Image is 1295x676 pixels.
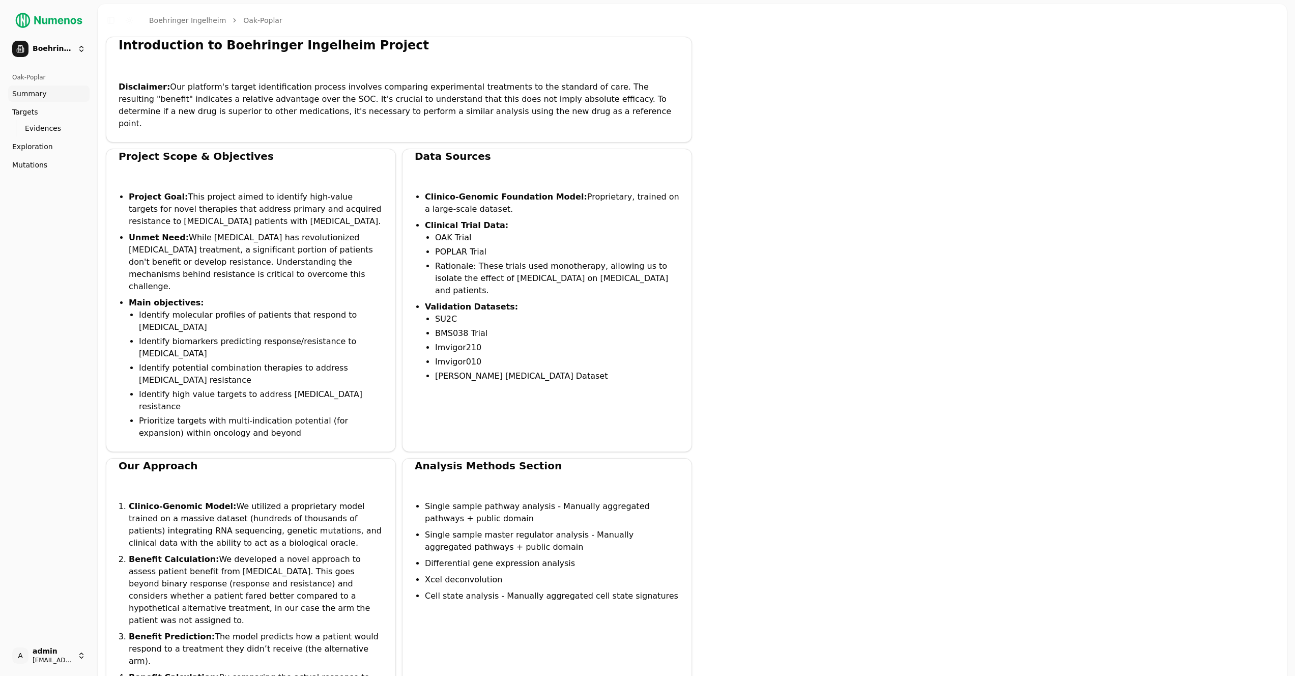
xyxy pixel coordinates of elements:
li: Identify potential combination therapies to address [MEDICAL_DATA] resistance [139,362,383,386]
li: Differential gene expression analysis [425,557,679,570]
li: Identify molecular profiles of patients that respond to [MEDICAL_DATA] [139,309,383,333]
li: POPLAR Trial [435,246,679,258]
li: Proprietary, trained on a large-scale dataset. [425,191,679,215]
span: Mutations [12,160,47,170]
a: Summary [8,86,90,102]
div: Data Sources [415,149,679,163]
li: Cell state analysis - Manually aggregated cell state signatures [425,590,679,602]
button: Toggle Sidebar [104,13,118,27]
li: Single sample pathway analysis - Manually aggregated pathways + public domain [425,500,679,525]
li: SU2C [435,313,679,325]
nav: breadcrumb [149,15,282,25]
span: Summary [12,89,47,99]
div: Analysis Methods Section [415,459,679,473]
div: Introduction to Boehringer Ingelheim Project [119,37,679,53]
span: admin [33,647,73,656]
strong: Clinico-Genomic Foundation Model: [425,192,587,202]
li: OAK Trial [435,232,679,244]
strong: Unmet Need: [129,233,189,242]
span: [EMAIL_ADDRESS] [33,656,73,664]
strong: Disclaimer: [119,82,170,92]
strong: Benefit Prediction: [129,632,215,641]
span: A [12,647,28,664]
button: Toggle Dark Mode [122,13,136,27]
strong: Main objectives: [129,298,204,307]
li: Imvigor010 [435,356,679,368]
button: Boehringer Ingelheim [8,37,90,61]
li: Prioritize targets with multi-indication potential (for expansion) within oncology and beyond [139,415,383,439]
span: Evidences [25,123,61,133]
li: Identify high value targets to address [MEDICAL_DATA] resistance [139,388,383,413]
li: Single sample master regulator analysis - Manually aggregated pathways + public domain [425,529,679,553]
strong: Validation Datasets: [425,302,518,312]
li: BMS038 Trial [435,327,679,340]
li: [PERSON_NAME] [MEDICAL_DATA] Dataset [435,370,679,382]
li: We utilized a proprietary model trained on a massive dataset (hundreds of thousands of patients) ... [129,500,383,549]
a: Boehringer Ingelheim [149,15,226,25]
span: Targets [12,107,38,117]
button: Aadmin[EMAIL_ADDRESS] [8,643,90,668]
strong: Clinico-Genomic Model: [129,501,236,511]
li: The model predicts how a patient would respond to a treatment they didn’t receive (the alternativ... [129,631,383,667]
a: Oak-Poplar [243,15,282,25]
div: Our Approach [119,459,383,473]
li: This project aimed to identify high-value targets for novel therapies that address primary and ac... [129,191,383,228]
a: Targets [8,104,90,120]
li: We developed a novel approach to assess patient benefit from [MEDICAL_DATA]. This goes beyond bin... [129,553,383,627]
div: Oak-Poplar [8,69,90,86]
p: Our platform's target identification process involves comparing experimental treatments to the st... [119,81,679,130]
strong: Project Goal: [129,192,188,202]
strong: Clinical Trial Data: [425,220,508,230]
span: Boehringer Ingelheim [33,44,73,53]
div: Project Scope & Objectives [119,149,383,163]
a: Evidences [21,121,77,135]
a: Exploration [8,138,90,155]
strong: Benefit Calculation: [129,554,219,564]
span: Exploration [12,142,53,152]
li: Xcel deconvolution [425,574,679,586]
li: Identify biomarkers predicting response/resistance to [MEDICAL_DATA] [139,335,383,360]
img: Numenos [8,8,90,33]
li: Imvigor210 [435,342,679,354]
a: Mutations [8,157,90,173]
li: While [MEDICAL_DATA] has revolutionized [MEDICAL_DATA] treatment, a significant portion of patien... [129,232,383,293]
li: Rationale: These trials used monotherapy, allowing us to isolate the effect of [MEDICAL_DATA] on ... [435,260,679,297]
